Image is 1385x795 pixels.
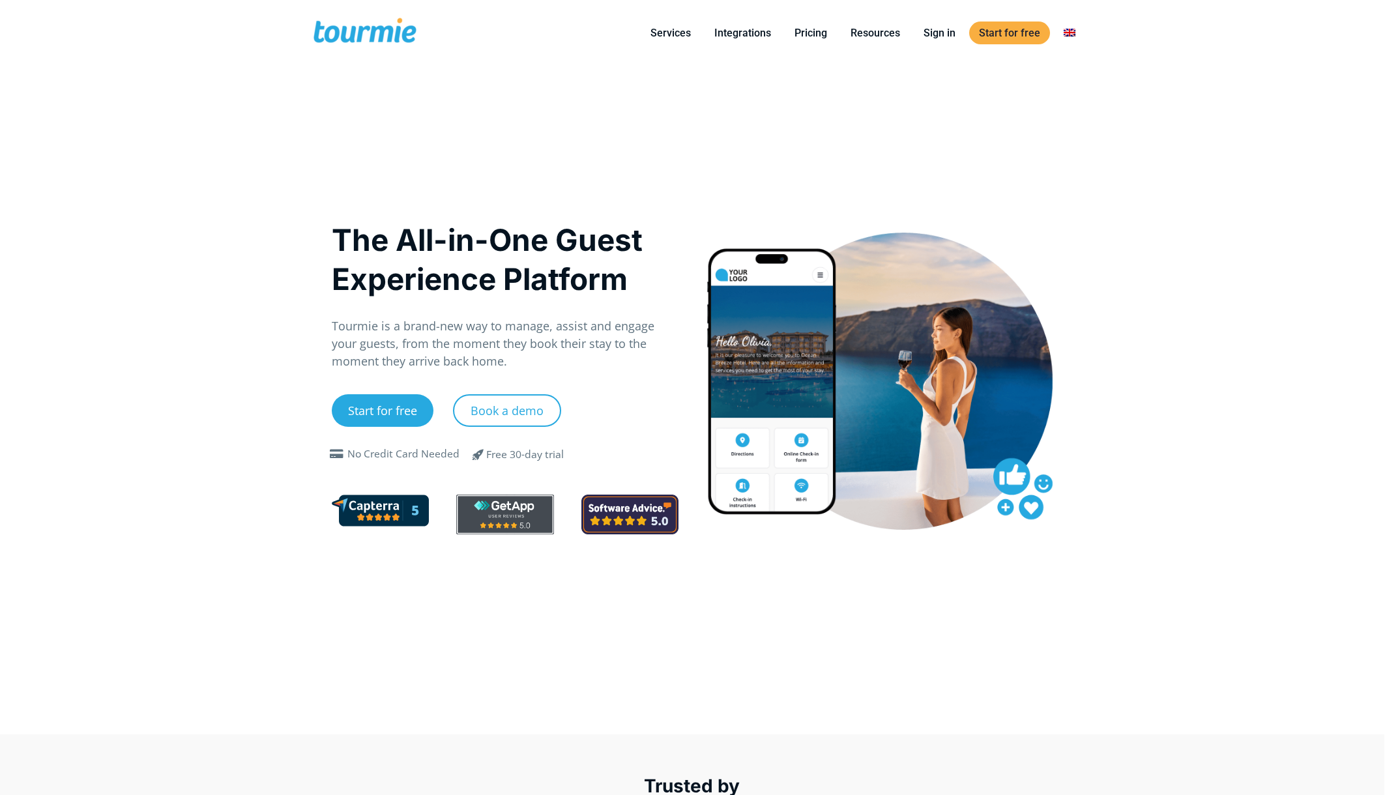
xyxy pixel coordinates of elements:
a: Book a demo [453,394,561,427]
a: Start for free [969,22,1050,44]
span:  [463,446,494,462]
a: Resources [841,25,910,41]
a: Pricing [785,25,837,41]
a: Sign in [914,25,965,41]
div: No Credit Card Needed [347,446,459,462]
a: Services [641,25,701,41]
a: Start for free [332,394,433,427]
h1: The All-in-One Guest Experience Platform [332,220,679,298]
a: Integrations [705,25,781,41]
p: Tourmie is a brand-new way to manage, assist and engage your guests, from the moment they book th... [332,317,679,370]
div: Free 30-day trial [486,447,564,463]
span:  [327,449,347,459]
